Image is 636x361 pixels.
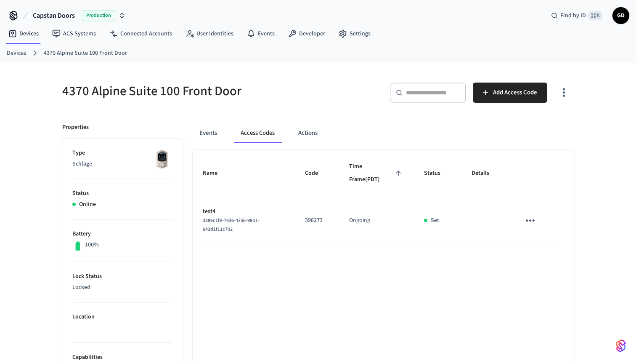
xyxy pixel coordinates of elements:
span: Time Frame(PDT) [349,160,404,187]
span: 338ec1fe-7636-4256-98b1-643d1f11c702 [203,217,260,233]
a: User Identities [179,26,240,41]
img: SeamLogoGradient.69752ec5.svg [616,339,626,353]
p: 100% [85,241,99,249]
p: Set [431,216,439,225]
span: Name [203,167,228,180]
button: Events [193,123,224,143]
p: Schlage [72,160,172,168]
p: Online [79,200,96,209]
span: Find by ID [560,11,586,20]
p: Battery [72,230,172,238]
span: GD [613,8,628,23]
span: Capstan Doors [33,11,75,21]
div: ant example [193,123,574,143]
p: Lock Status [72,272,172,281]
a: Events [240,26,281,41]
p: Type [72,149,172,158]
span: Details [472,167,500,180]
p: — [72,324,172,332]
p: 398273 [305,216,329,225]
img: Schlage Sense Smart Deadbolt with Camelot Trim, Front [151,149,172,170]
a: Devices [7,49,26,58]
a: ACS Systems [45,26,103,41]
button: Add Access Code [473,83,547,103]
td: Ongoing [339,197,414,244]
p: Status [72,189,172,198]
span: ⌘ K [588,11,602,20]
span: Production [82,10,115,21]
p: test4 [203,207,285,216]
span: Status [424,167,451,180]
a: Connected Accounts [103,26,179,41]
a: Devices [2,26,45,41]
p: Properties [62,123,89,132]
table: sticky table [193,150,574,244]
p: Locked [72,283,172,292]
button: Actions [291,123,324,143]
a: Developer [281,26,332,41]
span: Code [305,167,329,180]
p: Location [72,313,172,321]
a: 4370 Alpine Suite 100 Front Door [44,49,127,58]
button: GD [612,7,629,24]
span: Add Access Code [493,87,537,98]
a: Settings [332,26,377,41]
button: Access Codes [234,123,281,143]
div: Find by ID⌘ K [544,8,609,23]
h5: 4370 Alpine Suite 100 Front Door [62,83,313,100]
